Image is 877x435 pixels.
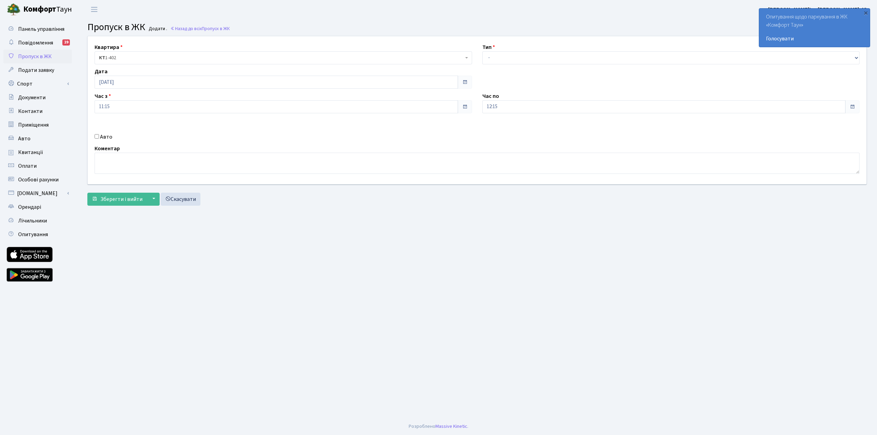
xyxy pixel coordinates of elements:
[18,53,52,60] span: Пропуск в ЖК
[18,162,37,170] span: Оплати
[768,5,869,14] a: [PERSON_NAME]’єв [PERSON_NAME]. Ю.
[99,54,105,61] b: КТ
[766,35,863,43] a: Голосувати
[18,121,49,129] span: Приміщення
[3,173,72,187] a: Особові рахунки
[99,54,464,61] span: <b>КТ</b>&nbsp;&nbsp;&nbsp;&nbsp;1-402
[18,149,43,156] span: Квитанції
[18,217,47,225] span: Лічильники
[768,6,869,13] b: [PERSON_NAME]’єв [PERSON_NAME]. Ю.
[87,20,145,34] span: Пропуск в ЖК
[3,159,72,173] a: Оплати
[18,107,42,115] span: Контакти
[95,51,472,64] span: <b>КТ</b>&nbsp;&nbsp;&nbsp;&nbsp;1-402
[100,133,112,141] label: Авто
[409,423,468,430] div: Розроблено .
[95,67,108,76] label: Дата
[23,4,72,15] span: Таун
[3,187,72,200] a: [DOMAIN_NAME]
[18,66,54,74] span: Подати заявку
[18,39,53,47] span: Повідомлення
[435,423,467,430] a: Massive Kinetic
[62,39,70,46] div: 19
[3,50,72,63] a: Пропуск в ЖК
[759,9,870,47] div: Опитування щодо паркування в ЖК «Комфорт Таун»
[3,200,72,214] a: Орендарі
[3,36,72,50] a: Повідомлення19
[95,43,123,51] label: Квартира
[3,63,72,77] a: Подати заявку
[147,26,167,32] small: Додати .
[95,144,120,153] label: Коментар
[482,92,499,100] label: Час по
[18,135,30,142] span: Авто
[23,4,56,15] b: Комфорт
[3,145,72,159] a: Квитанції
[170,25,230,32] a: Назад до всіхПропуск в ЖК
[86,4,103,15] button: Переключити навігацію
[3,77,72,91] a: Спорт
[161,193,200,206] a: Скасувати
[482,43,495,51] label: Тип
[3,91,72,104] a: Документи
[3,104,72,118] a: Контакти
[18,231,48,238] span: Опитування
[3,22,72,36] a: Панель управління
[202,25,230,32] span: Пропуск в ЖК
[3,214,72,228] a: Лічильники
[7,3,21,16] img: logo.png
[87,193,147,206] button: Зберегти і вийти
[18,25,64,33] span: Панель управління
[18,176,59,183] span: Особові рахунки
[18,94,46,101] span: Документи
[3,132,72,145] a: Авто
[3,228,72,241] a: Опитування
[862,9,869,16] div: ×
[18,203,41,211] span: Орендарі
[95,92,111,100] label: Час з
[100,195,143,203] span: Зберегти і вийти
[3,118,72,132] a: Приміщення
